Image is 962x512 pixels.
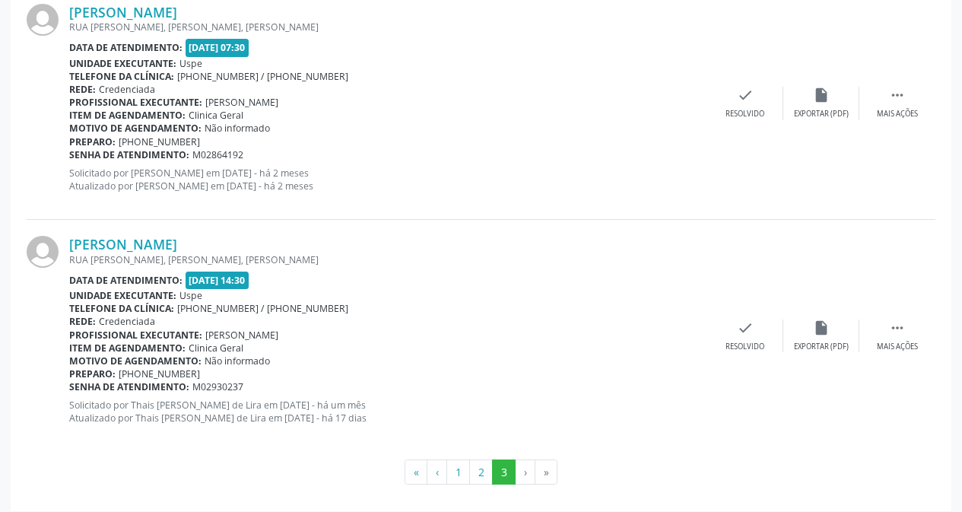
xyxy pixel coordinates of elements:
[813,87,830,103] i: insert_drive_file
[205,355,270,367] span: Não informado
[69,315,96,328] b: Rede:
[427,460,447,485] button: Go to previous page
[69,83,96,96] b: Rede:
[877,109,918,119] div: Mais ações
[192,148,243,161] span: M02864192
[186,272,249,289] span: [DATE] 14:30
[446,460,470,485] button: Go to page 1
[205,122,270,135] span: Não informado
[405,460,427,485] button: Go to first page
[69,342,186,355] b: Item de agendamento:
[889,87,906,103] i: 
[192,380,243,393] span: M02930237
[177,70,348,83] span: [PHONE_NUMBER] / [PHONE_NUMBER]
[69,236,177,253] a: [PERSON_NAME]
[69,57,176,70] b: Unidade executante:
[69,302,174,315] b: Telefone da clínica:
[69,289,176,302] b: Unidade executante:
[69,122,202,135] b: Motivo de agendamento:
[69,148,189,161] b: Senha de atendimento:
[794,342,849,352] div: Exportar (PDF)
[205,96,278,109] span: [PERSON_NAME]
[492,460,516,485] button: Go to page 3
[737,87,754,103] i: check
[69,253,707,266] div: RUA [PERSON_NAME], [PERSON_NAME], [PERSON_NAME]
[186,39,249,56] span: [DATE] 07:30
[119,135,200,148] span: [PHONE_NUMBER]
[69,41,183,54] b: Data de atendimento:
[813,320,830,336] i: insert_drive_file
[469,460,493,485] button: Go to page 2
[69,70,174,83] b: Telefone da clínica:
[179,289,202,302] span: Uspe
[69,135,116,148] b: Preparo:
[725,109,764,119] div: Resolvido
[27,460,935,485] ul: Pagination
[179,57,202,70] span: Uspe
[69,96,202,109] b: Profissional executante:
[99,315,155,328] span: Credenciada
[27,4,59,36] img: img
[69,399,707,425] p: Solicitado por Thais [PERSON_NAME] de Lira em [DATE] - há um mês Atualizado por Thais [PERSON_NAM...
[177,302,348,315] span: [PHONE_NUMBER] / [PHONE_NUMBER]
[725,342,764,352] div: Resolvido
[189,109,243,122] span: Clinica Geral
[889,320,906,336] i: 
[69,367,116,380] b: Preparo:
[205,329,278,342] span: [PERSON_NAME]
[794,109,849,119] div: Exportar (PDF)
[69,329,202,342] b: Profissional executante:
[69,167,707,192] p: Solicitado por [PERSON_NAME] em [DATE] - há 2 meses Atualizado por [PERSON_NAME] em [DATE] - há 2...
[69,21,707,33] div: RUA [PERSON_NAME], [PERSON_NAME], [PERSON_NAME]
[69,355,202,367] b: Motivo de agendamento:
[119,367,200,380] span: [PHONE_NUMBER]
[69,109,186,122] b: Item de agendamento:
[189,342,243,355] span: Clinica Geral
[69,4,177,21] a: [PERSON_NAME]
[877,342,918,352] div: Mais ações
[69,380,189,393] b: Senha de atendimento:
[27,236,59,268] img: img
[69,274,183,287] b: Data de atendimento:
[99,83,155,96] span: Credenciada
[737,320,754,336] i: check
